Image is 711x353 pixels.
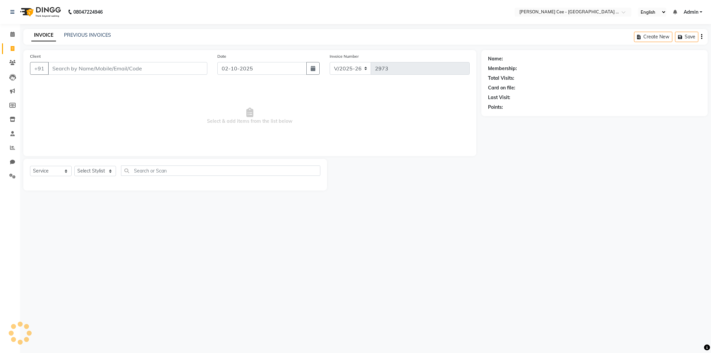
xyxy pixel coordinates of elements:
button: Save [675,32,698,42]
b: 08047224946 [73,3,103,21]
button: Create New [634,32,672,42]
label: Invoice Number [330,53,359,59]
label: Client [30,53,41,59]
div: Name: [488,55,503,62]
div: Last Visit: [488,94,510,101]
a: PREVIOUS INVOICES [64,32,111,38]
input: Search by Name/Mobile/Email/Code [48,62,207,75]
a: INVOICE [31,29,56,41]
div: Membership: [488,65,517,72]
img: logo [17,3,63,21]
input: Search or Scan [121,165,320,176]
div: Points: [488,104,503,111]
button: +91 [30,62,49,75]
div: Card on file: [488,84,515,91]
div: Total Visits: [488,75,514,82]
span: Admin [684,9,698,16]
span: Select & add items from the list below [30,83,470,149]
label: Date [217,53,226,59]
